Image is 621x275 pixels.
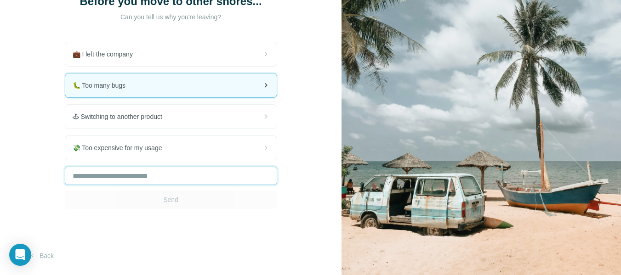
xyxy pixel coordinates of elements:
[73,112,170,121] span: 🕹 Switching to another product
[73,50,140,59] span: 💼 I left the company
[22,247,60,264] button: Back
[73,143,170,152] span: 💸 Too expensive for my usage
[73,81,133,90] span: 🐛 Too many bugs
[9,244,31,266] div: Open Intercom Messenger
[79,12,263,22] p: Can you tell us why you're leaving?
